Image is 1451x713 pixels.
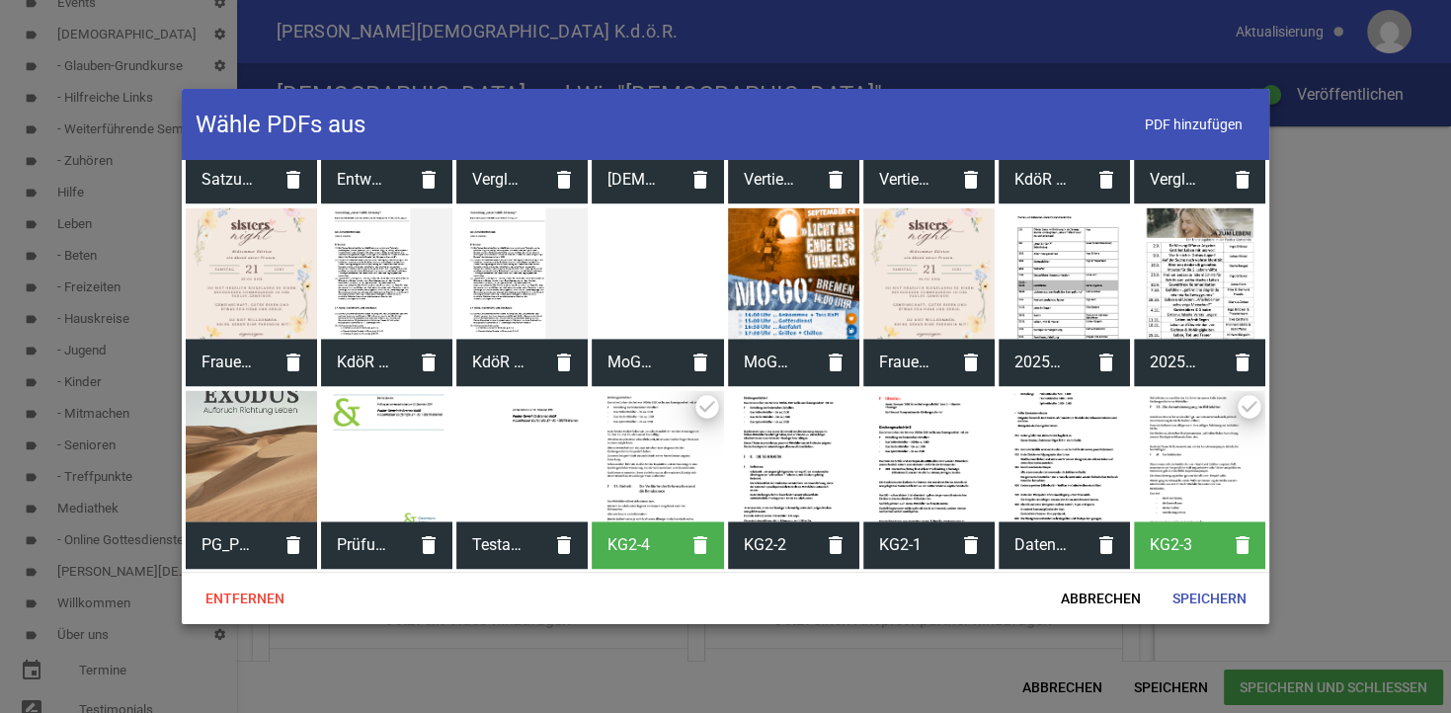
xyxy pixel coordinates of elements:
[728,337,812,388] span: MoGo2025 MK6 S1+S2
[405,521,452,569] i: delete
[728,154,812,205] span: Vertiefungsfragen 27.04.2025
[812,156,859,203] i: delete
[321,519,405,571] span: Prüfungsbericht 31.12.2024_Signiert20250908
[1134,154,1218,205] span: Vergleich_Alte_neue_Satzung_20250513
[592,337,676,388] span: MoGo2025 MK6 S1
[456,154,540,205] span: Vergleich_Alte_neue_Satzung_202503010
[1134,519,1218,571] span: KG2-3
[456,519,540,571] span: Testat 31.12.2024_Signiert20250908
[1044,581,1156,616] span: Abbrechen
[190,581,300,616] span: Entfernen
[540,521,588,569] i: delete
[947,156,995,203] i: delete
[999,337,1083,388] span: 2025_ImmerWiederJA_ZUM_LEBEN_Themenblatt_20250822
[677,521,724,569] i: delete
[186,519,270,571] span: PG_Predigtreihe_Exodus_2025_Begleitheft
[540,156,588,203] i: delete
[186,337,270,388] span: Frauenveranstaltungen PGB 2025-3
[1130,105,1255,145] span: PDF hinzufügen
[863,154,947,205] span: Vertiefungsfragen Predigt Petrus_02_Gerettet
[1218,521,1265,569] i: delete
[196,109,365,140] h4: Wähle PDFs aus
[321,154,405,205] span: Entwurf_KdoeRSatzung_Stand_20250307_fuerErsteLesung
[592,519,676,571] span: KG2-4
[405,156,452,203] i: delete
[677,339,724,386] i: delete
[186,154,270,205] span: Satzung_PGKdoR_2015_01
[863,337,947,388] span: Frauenveranstaltungen PGB 2025-3
[677,156,724,203] i: delete
[270,156,317,203] i: delete
[405,339,452,386] i: delete
[321,337,405,388] span: KdöR Satzung Stand_20250606_nachKLSitzung
[812,521,859,569] i: delete
[540,339,588,386] i: delete
[863,519,947,571] span: KG2-1
[812,339,859,386] i: delete
[592,154,676,205] span: BibelLeseplan Papier_20230324
[1156,581,1261,616] span: Speichern
[270,521,317,569] i: delete
[1083,339,1130,386] i: delete
[1134,337,1218,388] span: 2025_ImmerWiederJA_ZUM_LEBEN_Themenblatt_20250902
[728,519,812,571] span: KG2-2
[1083,521,1130,569] i: delete
[1218,156,1265,203] i: delete
[270,339,317,386] i: delete
[1083,156,1130,203] i: delete
[947,521,995,569] i: delete
[947,339,995,386] i: delete
[456,337,540,388] span: KdöR Satzung Stand_20250620_BeschlussKL_Sommerklausur
[999,154,1083,205] span: KdöR Satzung Stand_20250512_MZCD_versFormatiertDurchCD
[1218,339,1265,386] i: delete
[999,519,1083,571] span: Daten zu Kirchengeschichte 2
